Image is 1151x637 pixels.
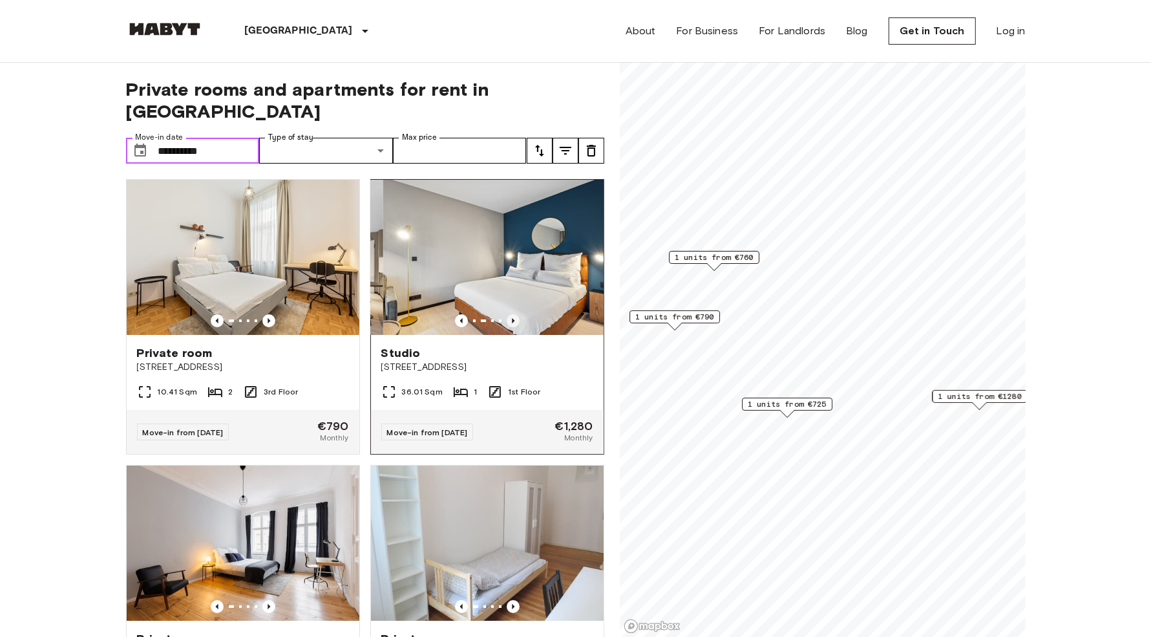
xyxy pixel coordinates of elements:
[676,23,738,39] a: For Business
[507,600,520,613] button: Previous image
[127,466,359,621] img: Marketing picture of unit DE-01-266-01H
[938,391,1021,402] span: 1 units from €1280
[742,398,832,418] div: Map marker
[381,345,421,361] span: Studio
[127,138,153,164] button: Choose date, selected date is 1 Mar 2026
[211,600,224,613] button: Previous image
[402,132,437,143] label: Max price
[126,78,604,122] span: Private rooms and apartments for rent in [GEOGRAPHIC_DATA]
[127,180,359,335] img: Marketing picture of unit DE-01-015-001-01H
[455,600,468,613] button: Previous image
[997,23,1026,39] a: Log in
[748,398,827,410] span: 1 units from €725
[245,23,353,39] p: [GEOGRAPHIC_DATA]
[669,251,759,271] div: Map marker
[932,390,1027,410] div: Map marker
[268,132,313,143] label: Type of stay
[158,386,197,398] span: 10.41 Sqm
[137,361,349,374] span: [STREET_ADDRESS]
[402,386,443,398] span: 36.01 Sqm
[455,314,468,327] button: Previous image
[474,386,477,398] span: 1
[317,420,349,432] span: €790
[211,314,224,327] button: Previous image
[629,310,720,330] div: Map marker
[370,179,604,455] a: Marketing picture of unit DE-01-483-104-01Marketing picture of unit DE-01-483-104-01Previous imag...
[508,386,540,398] span: 1st Floor
[135,132,183,143] label: Move-in date
[553,138,578,164] button: tune
[126,23,204,36] img: Habyt
[383,180,615,335] img: Marketing picture of unit DE-01-483-104-01
[264,386,298,398] span: 3rd Floor
[126,179,360,455] a: Marketing picture of unit DE-01-015-001-01HPrevious imagePrevious imagePrivate room[STREET_ADDRES...
[626,23,656,39] a: About
[143,427,224,437] span: Move-in from [DATE]
[846,23,868,39] a: Blog
[635,311,714,323] span: 1 units from €790
[320,432,348,444] span: Monthly
[578,138,604,164] button: tune
[387,427,468,437] span: Move-in from [DATE]
[262,314,275,327] button: Previous image
[507,314,520,327] button: Previous image
[371,466,604,621] img: Marketing picture of unit DE-01-099-05M
[889,17,976,45] a: Get in Touch
[262,600,275,613] button: Previous image
[137,345,213,361] span: Private room
[228,386,233,398] span: 2
[675,252,754,263] span: 1 units from €760
[527,138,553,164] button: tune
[759,23,825,39] a: For Landlords
[555,420,593,432] span: €1,280
[564,432,593,444] span: Monthly
[381,361,593,374] span: [STREET_ADDRESS]
[624,619,681,634] a: Mapbox logo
